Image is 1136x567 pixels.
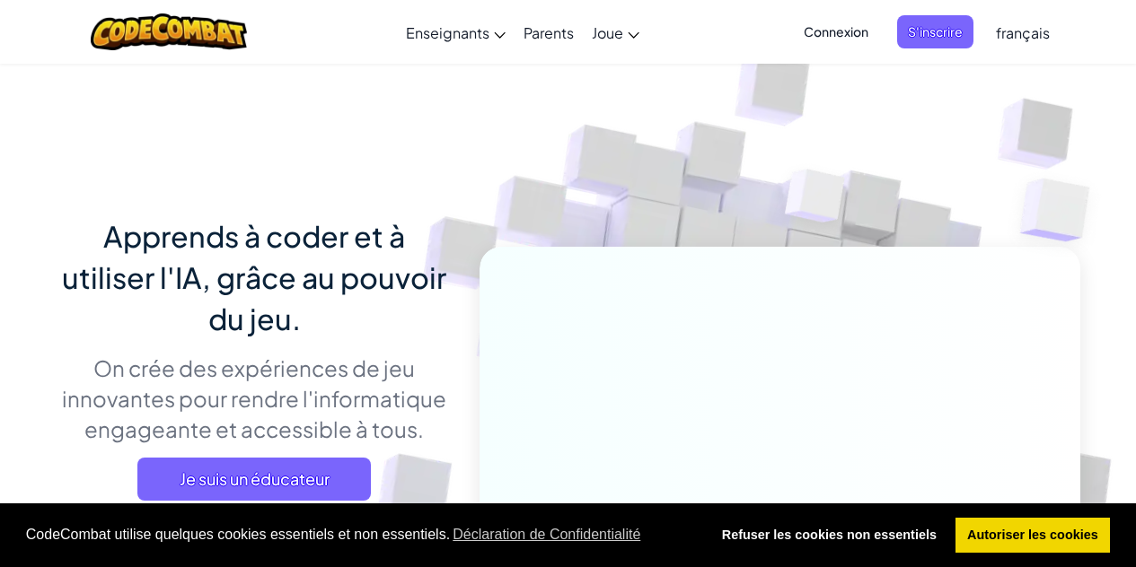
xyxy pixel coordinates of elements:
[397,8,515,57] a: Enseignants
[996,23,1050,42] span: français
[406,23,489,42] span: Enseignants
[583,8,648,57] a: Joue
[897,15,973,48] button: S'inscrire
[987,8,1059,57] a: français
[592,23,623,42] span: Joue
[26,521,695,548] span: CodeCombat utilise quelques cookies essentiels et non essentiels.
[137,458,371,501] a: Je suis un éducateur
[91,13,248,50] img: CodeCombat logo
[62,218,446,336] span: Apprends à coder et à utiliser l'IA, grâce au pouvoir du jeu.
[955,518,1111,554] a: allow cookies
[57,353,453,444] p: On crée des expériences de jeu innovantes pour rendre l'informatique engageante et accessible à t...
[450,521,643,548] a: learn more about cookies
[515,8,583,57] a: Parents
[793,15,879,48] button: Connexion
[709,518,948,554] a: deny cookies
[751,134,880,267] img: Overlap cubes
